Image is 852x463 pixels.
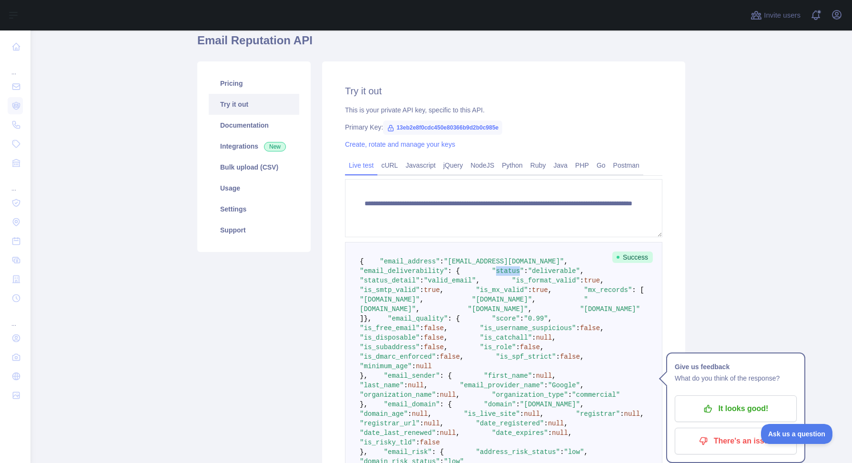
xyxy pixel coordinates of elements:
[624,410,640,418] span: null
[492,391,568,399] span: "organization_type"
[528,286,532,294] span: :
[420,324,424,332] span: :
[580,324,600,332] span: false
[436,353,440,361] span: :
[548,315,552,322] span: ,
[548,420,564,427] span: null
[682,401,790,417] p: It looks good!
[580,305,640,313] span: "[DOMAIN_NAME]"
[498,158,527,173] a: Python
[532,286,548,294] span: true
[440,401,452,408] span: : {
[492,429,548,437] span: "date_expires"
[360,420,420,427] span: "registrar_url"
[516,401,520,408] span: :
[550,158,572,173] a: Java
[360,258,364,265] span: {
[420,439,440,446] span: false
[404,382,407,389] span: :
[444,343,447,351] span: ,
[520,401,580,408] span: "[DOMAIN_NAME]"
[620,410,624,418] span: :
[383,121,502,135] span: 13eb2e8f0cdc450e80366b9d2b0c985e
[520,315,524,322] span: :
[632,286,644,294] span: : [
[480,343,516,351] span: "is_role"
[360,296,420,303] span: "[DOMAIN_NAME]"
[480,324,576,332] span: "is_username_suspicious"
[209,199,299,220] a: Settings
[424,286,440,294] span: true
[520,410,524,418] span: :
[548,429,552,437] span: :
[420,286,424,294] span: :
[360,324,420,332] span: "is_free_email"
[420,296,424,303] span: ,
[544,382,548,389] span: :
[384,448,432,456] span: "email_risk"
[548,382,580,389] span: "Google"
[560,448,564,456] span: :
[424,334,444,342] span: false
[512,277,580,284] span: "is_format_valid"
[580,401,584,408] span: ,
[584,277,600,284] span: true
[440,372,452,380] span: : {
[360,439,416,446] span: "is_risky_tld"
[544,420,548,427] span: :
[584,286,632,294] span: "mx_records"
[492,315,520,322] span: "score"
[360,315,364,322] span: ]
[345,141,455,148] a: Create, rotate and manage your keys
[440,258,444,265] span: :
[467,158,498,173] a: NodeJS
[380,258,440,265] span: "email_address"
[527,158,550,173] a: Ruby
[440,353,460,361] span: false
[524,410,540,418] span: null
[524,315,548,322] span: "0.99"
[460,353,464,361] span: ,
[580,353,584,361] span: ,
[209,178,299,199] a: Usage
[496,353,556,361] span: "is_spf_strict"
[345,84,662,98] h2: Try it out
[675,395,797,422] button: It looks good!
[564,420,568,427] span: ,
[675,428,797,454] button: There's an issue
[428,410,432,418] span: ,
[439,158,467,173] a: jQuery
[516,343,520,351] span: :
[416,305,420,313] span: ,
[448,315,460,322] span: : {
[444,324,447,332] span: ,
[360,410,408,418] span: "domain_age"
[564,258,568,265] span: ,
[420,420,424,427] span: :
[416,439,420,446] span: :
[264,142,286,151] span: New
[552,334,556,342] span: ,
[412,362,416,370] span: :
[761,424,833,444] iframe: Toggle Customer Support
[420,334,424,342] span: :
[209,157,299,178] a: Bulk upload (CSV)
[612,252,653,263] span: Success
[536,372,552,380] span: null
[571,158,593,173] a: PHP
[484,372,532,380] span: "first_name"
[675,372,797,384] p: What do you think of the response?
[609,158,643,173] a: Postman
[448,267,460,275] span: : {
[576,324,580,332] span: :
[416,362,432,370] span: null
[548,286,552,294] span: ,
[436,429,440,437] span: :
[682,433,790,449] p: There's an issue
[584,448,588,456] span: ,
[540,343,544,351] span: ,
[209,115,299,136] a: Documentation
[460,382,544,389] span: "email_provider_name"
[360,343,420,351] span: "is_subaddress"
[209,136,299,157] a: Integrations New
